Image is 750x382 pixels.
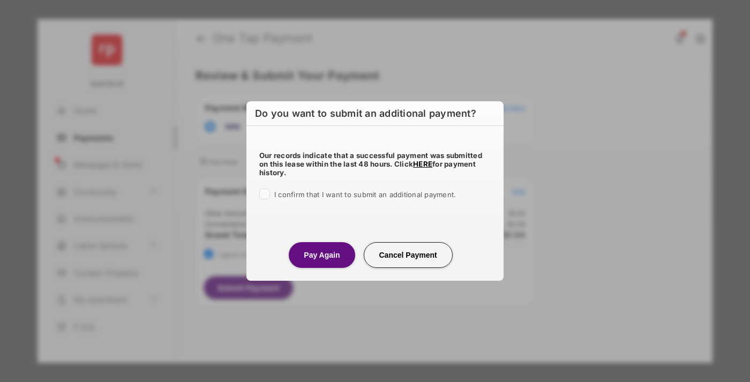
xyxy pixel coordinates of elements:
h2: Do you want to submit an additional payment? [246,101,504,126]
span: I confirm that I want to submit an additional payment. [274,190,456,199]
button: Cancel Payment [364,242,453,268]
a: HERE [413,160,432,168]
h5: Our records indicate that a successful payment was submitted on this lease within the last 48 hou... [259,151,491,177]
button: Pay Again [289,242,355,268]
